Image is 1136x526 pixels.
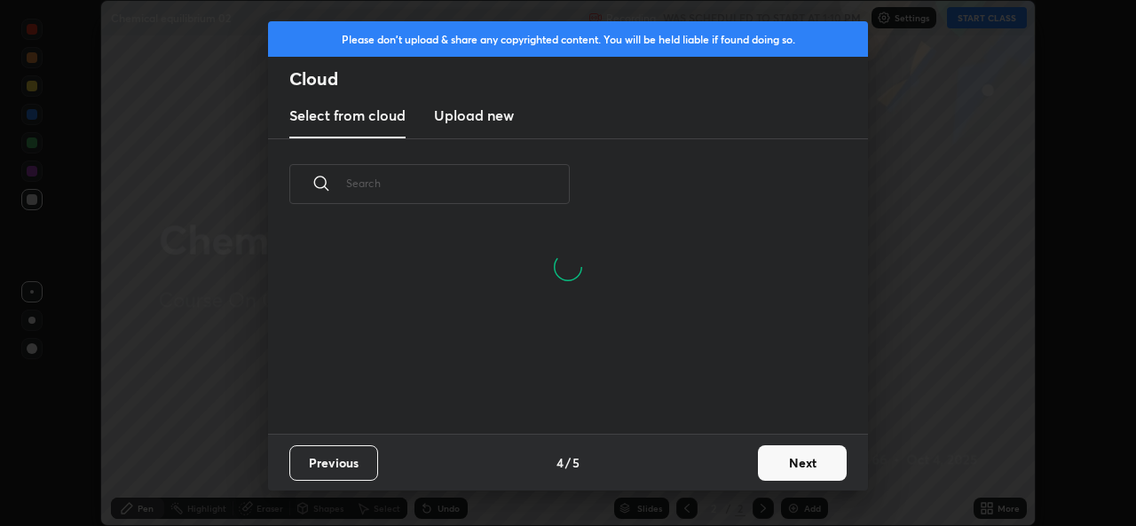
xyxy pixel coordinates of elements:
div: Please don't upload & share any copyrighted content. You will be held liable if found doing so. [268,21,868,57]
button: Next [758,445,847,481]
h4: 5 [572,453,580,472]
h3: Upload new [434,105,514,126]
h3: Select from cloud [289,105,406,126]
button: Previous [289,445,378,481]
h4: / [565,453,571,472]
h2: Cloud [289,67,868,90]
input: Search [346,145,570,221]
h4: 4 [556,453,564,472]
